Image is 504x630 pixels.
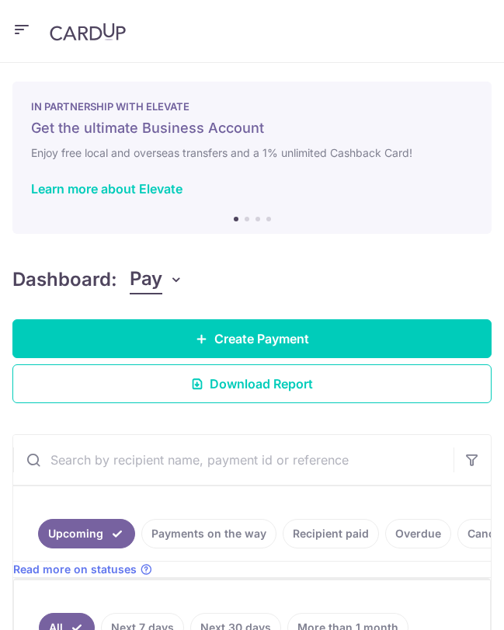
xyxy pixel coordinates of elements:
p: IN PARTNERSHIP WITH ELEVATE [31,100,473,113]
span: Create Payment [214,329,309,348]
img: CardUp [50,23,126,41]
h5: Get the ultimate Business Account [31,119,473,137]
a: Overdue [385,519,451,548]
input: Search by recipient name, payment id or reference [13,435,454,485]
a: Read more on statuses [13,562,152,577]
a: Payments on the way [141,519,276,548]
a: Create Payment [12,319,492,358]
h4: Dashboard: [12,267,117,292]
a: Download Report [12,364,492,403]
button: Pay [130,265,183,294]
a: Upcoming [38,519,135,548]
span: Pay [130,265,162,294]
a: Recipient paid [283,519,379,548]
span: Download Report [210,374,313,393]
a: Learn more about Elevate [31,181,182,197]
h6: Enjoy free local and overseas transfers and a 1% unlimited Cashback Card! [31,144,473,162]
span: Read more on statuses [13,562,137,577]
